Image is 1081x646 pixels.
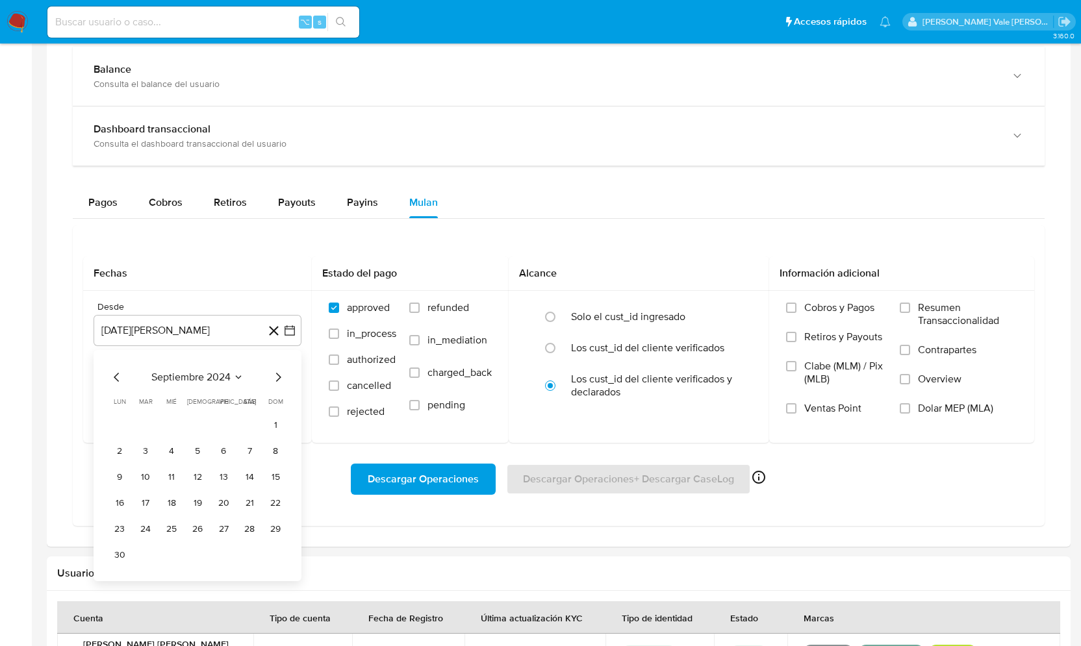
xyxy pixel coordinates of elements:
[47,14,359,31] input: Buscar usuario o caso...
[922,16,1054,28] p: rene.vale@mercadolibre.com
[327,13,354,31] button: search-icon
[318,16,322,28] span: s
[880,16,891,27] a: Notificaciones
[300,16,310,28] span: ⌥
[57,567,1060,580] h2: Usuarios Asociados
[794,15,867,29] span: Accesos rápidos
[1058,15,1071,29] a: Salir
[1053,31,1075,41] span: 3.160.0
